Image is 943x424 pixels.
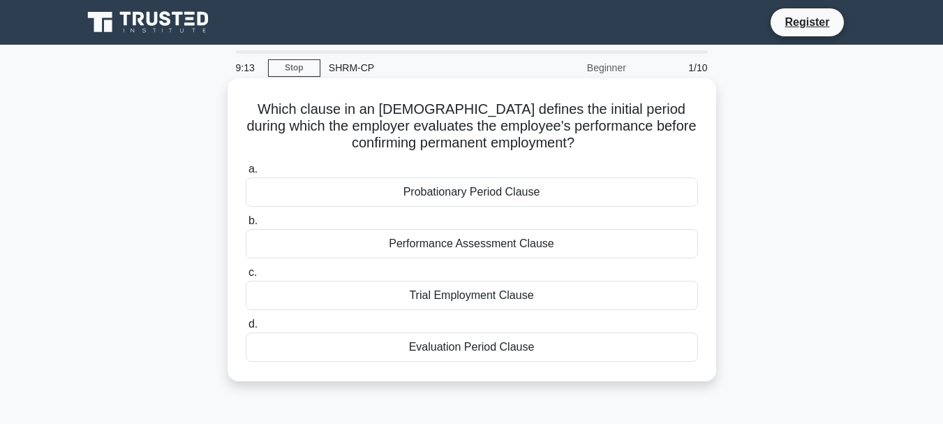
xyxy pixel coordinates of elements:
[248,318,258,330] span: d.
[634,54,716,82] div: 1/10
[244,101,699,152] h5: Which clause in an [DEMOGRAPHIC_DATA] defines the initial period during which the employer evalua...
[228,54,268,82] div: 9:13
[248,214,258,226] span: b.
[246,332,698,362] div: Evaluation Period Clause
[512,54,634,82] div: Beginner
[246,177,698,207] div: Probationary Period Clause
[320,54,512,82] div: SHRM-CP
[268,59,320,77] a: Stop
[248,163,258,175] span: a.
[246,229,698,258] div: Performance Assessment Clause
[246,281,698,310] div: Trial Employment Clause
[248,266,257,278] span: c.
[776,13,838,31] a: Register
